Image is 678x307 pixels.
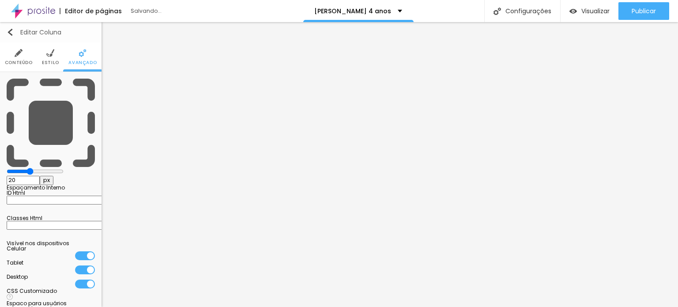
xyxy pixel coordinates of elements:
[7,241,95,246] div: Visível nos dispositivos
[561,2,618,20] button: Visualizar
[314,8,391,14] p: [PERSON_NAME] 4 anos
[60,8,122,14] div: Editor de páginas
[68,61,97,65] span: Avançado
[79,49,87,57] img: Icone
[102,22,678,307] iframe: Editor
[46,49,54,57] img: Icone
[7,190,95,196] div: ID Html
[569,8,577,15] img: view-1.svg
[7,245,26,252] span: Celular
[493,8,501,15] img: Icone
[7,273,28,280] span: Desktop
[632,8,656,15] span: Publicar
[7,29,61,36] div: Editar Coluna
[7,185,95,190] div: Espaçamento Interno
[7,294,13,300] img: Icone
[15,49,23,57] img: Icone
[5,61,33,65] span: Conteúdo
[7,29,14,36] img: Icone
[618,2,669,20] button: Publicar
[581,8,610,15] span: Visualizar
[7,259,23,266] span: Tablet
[7,79,95,167] img: Icone
[7,216,95,221] div: Classes Html
[40,176,53,185] button: px
[131,8,232,14] div: Salvando...
[7,288,95,294] div: CSS Customizado
[42,61,59,65] span: Estilo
